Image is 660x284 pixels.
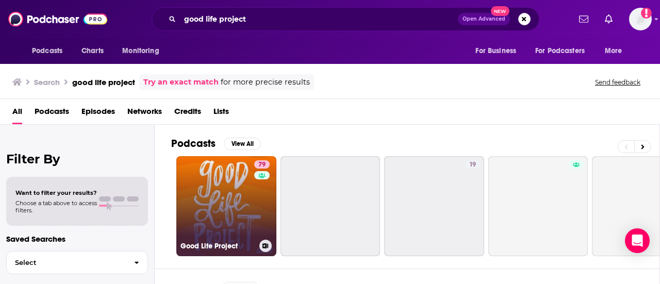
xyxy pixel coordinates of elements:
[176,156,276,256] a: 79Good Life Project
[592,78,643,87] button: Send feedback
[143,76,219,88] a: Try an exact match
[258,160,266,170] span: 79
[171,137,216,150] h2: Podcasts
[629,8,652,30] span: Logged in as Ashley_Beenen
[15,189,97,196] span: Want to filter your results?
[122,44,159,58] span: Monitoring
[221,76,310,88] span: for more precise results
[605,44,622,58] span: More
[12,103,22,124] a: All
[6,251,148,274] button: Select
[75,41,110,61] a: Charts
[6,152,148,166] h2: Filter By
[629,8,652,30] button: Show profile menu
[575,10,592,28] a: Show notifications dropdown
[213,103,229,124] a: Lists
[629,8,652,30] img: User Profile
[254,160,270,169] a: 79
[625,228,650,253] div: Open Intercom Messenger
[25,41,76,61] button: open menu
[463,16,505,22] span: Open Advanced
[468,41,529,61] button: open menu
[224,138,261,150] button: View All
[641,8,652,19] svg: Add a profile image
[32,44,62,58] span: Podcasts
[81,103,115,124] a: Episodes
[127,103,162,124] a: Networks
[180,11,458,27] input: Search podcasts, credits, & more...
[7,259,126,266] span: Select
[72,77,135,87] h3: good life project
[601,10,617,28] a: Show notifications dropdown
[34,77,60,87] h3: Search
[465,160,480,169] a: 19
[6,234,148,244] p: Saved Searches
[384,156,484,256] a: 19
[174,103,201,124] a: Credits
[491,6,509,16] span: New
[529,41,600,61] button: open menu
[598,41,635,61] button: open menu
[469,160,476,170] span: 19
[171,137,261,150] a: PodcastsView All
[152,7,539,31] div: Search podcasts, credits, & more...
[475,44,516,58] span: For Business
[115,41,172,61] button: open menu
[8,9,107,29] img: Podchaser - Follow, Share and Rate Podcasts
[35,103,69,124] a: Podcasts
[81,44,104,58] span: Charts
[458,13,510,25] button: Open AdvancedNew
[535,44,585,58] span: For Podcasters
[180,242,255,250] h3: Good Life Project
[15,199,97,214] span: Choose a tab above to access filters.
